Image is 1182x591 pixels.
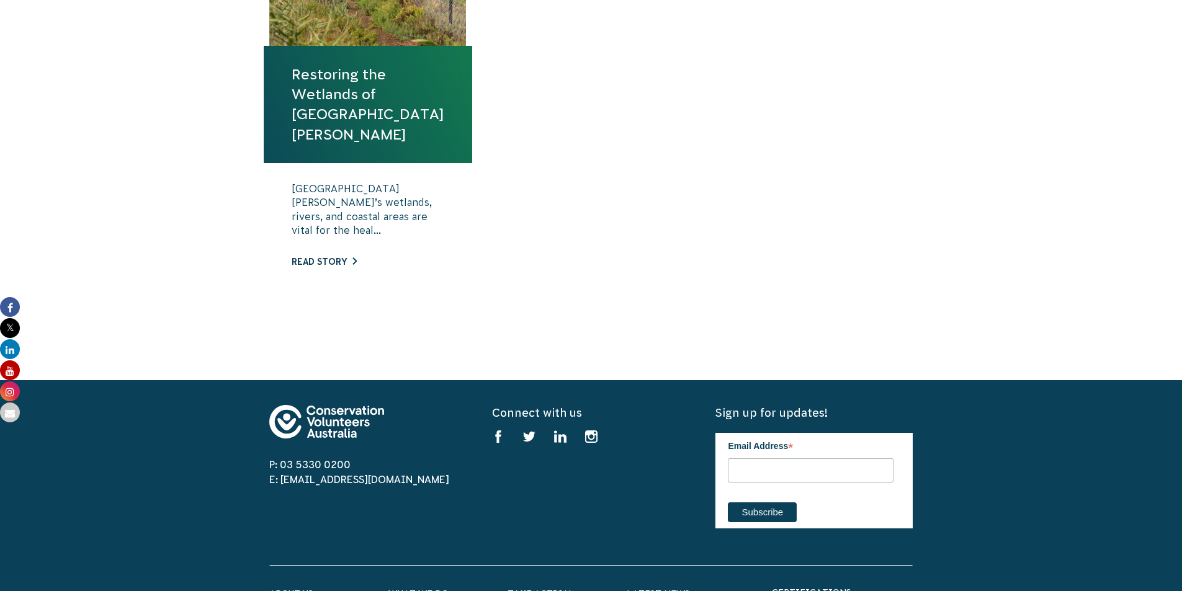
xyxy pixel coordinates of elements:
h5: Connect with us [492,405,689,420]
a: E: [EMAIL_ADDRESS][DOMAIN_NAME] [269,474,449,485]
label: Email Address [728,433,893,456]
input: Subscribe [728,502,797,522]
img: logo-footer.svg [269,405,384,438]
a: Restoring the Wetlands of [GEOGRAPHIC_DATA][PERSON_NAME] [292,64,444,144]
a: P: 03 5330 0200 [269,459,351,470]
a: Read story [292,257,357,267]
h5: Sign up for updates! [715,405,913,420]
p: [GEOGRAPHIC_DATA][PERSON_NAME]’s wetlands, rivers, and coastal areas are vital for the heal... [292,182,444,244]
